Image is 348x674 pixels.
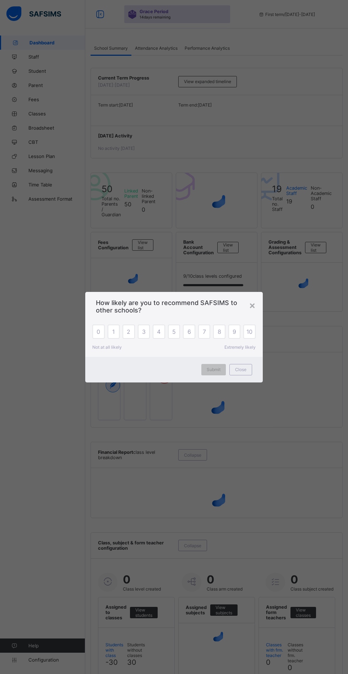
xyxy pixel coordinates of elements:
span: Submit [207,367,221,372]
span: 10 [246,328,252,335]
div: 0 [92,325,105,339]
span: 6 [187,328,191,335]
span: 1 [112,328,115,335]
span: 8 [218,328,221,335]
span: Close [235,367,246,372]
span: 7 [203,328,206,335]
span: 5 [172,328,176,335]
span: Not at all likely [92,344,122,350]
span: 9 [233,328,236,335]
span: How likely are you to recommend SAFSIMS to other schools? [96,299,252,314]
span: Extremely likely [224,344,256,350]
div: × [249,299,256,311]
span: 3 [142,328,146,335]
span: 4 [157,328,161,335]
span: 2 [127,328,130,335]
